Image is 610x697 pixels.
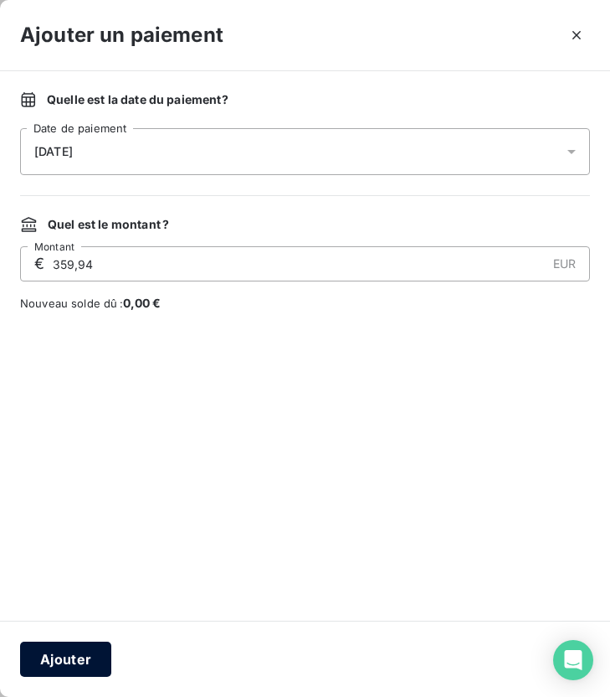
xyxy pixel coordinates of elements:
span: Nouveau solde dû : [20,295,590,312]
div: Open Intercom Messenger [553,640,593,680]
span: Quelle est la date du paiement ? [47,91,228,108]
span: Quel est le montant ? [48,216,169,233]
h3: Ajouter un paiement [20,20,223,50]
span: [DATE] [34,145,73,158]
span: 0,00 € [123,296,161,310]
button: Ajouter [20,642,111,677]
